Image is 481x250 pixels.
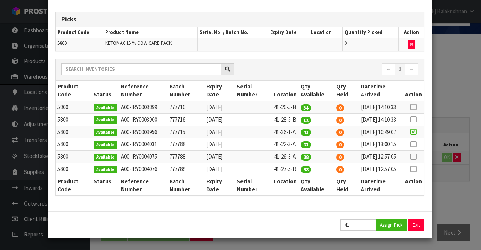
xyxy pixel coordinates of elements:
button: Assign Pick [376,219,407,231]
td: 5800 [56,126,92,138]
td: 5800 [56,151,92,163]
span: Available [94,154,117,161]
span: Available [94,166,117,174]
span: [DATE] [206,140,222,148]
th: Qty Available [299,81,335,101]
span: 0 [336,117,344,124]
th: Product Code [56,81,92,101]
td: 41-27-5-B [272,163,299,175]
th: Datetime Arrived [359,81,403,101]
span: 0 [345,40,347,46]
td: [DATE] 10:49:07 [359,126,403,138]
span: 0 [336,141,344,148]
td: A00-IRY0004031 [119,138,168,151]
th: Batch Number [168,175,204,195]
span: 88 [301,166,311,173]
th: Product Code [56,175,92,195]
td: 777716 [168,101,204,113]
td: 777788 [168,138,204,151]
a: ← [382,63,395,75]
td: [DATE] 12:57:05 [359,151,403,163]
span: 0 [336,129,344,136]
td: 41-26-3-A [272,151,299,163]
td: 41-22-3-A [272,138,299,151]
span: [DATE] [206,153,222,160]
span: 34 [301,104,311,111]
td: [DATE] 13:00:15 [359,138,403,151]
span: [DATE] [206,128,222,136]
span: [DATE] [206,104,222,111]
td: 777716 [168,113,204,126]
th: Qty Held [334,81,359,101]
h3: Picks [61,16,418,23]
th: Action [399,27,424,38]
th: Expiry Date [204,81,235,101]
td: [DATE] 14:10:33 [359,113,403,126]
a: 1 [395,63,405,75]
nav: Page navigation [245,63,418,76]
th: Location [272,81,299,101]
th: Reference Number [119,81,168,101]
td: A00-IRY0004076 [119,163,168,175]
span: 0 [336,154,344,161]
span: [DATE] [206,116,222,123]
td: A00-IRY0004075 [119,151,168,163]
th: Qty Held [334,175,359,195]
span: 0 [336,166,344,173]
th: Action [403,81,424,101]
span: 0 [336,104,344,111]
td: 5800 [56,101,92,113]
td: 777788 [168,163,204,175]
th: Action [403,175,424,195]
span: Available [94,104,117,112]
input: Quantity Picked [340,219,376,231]
th: Product Name [103,27,197,38]
th: Product Code [56,27,103,38]
a: → [405,63,418,75]
td: 777715 [168,126,204,138]
span: KETOMAX 15 % COW CARE PACK [105,40,172,46]
td: A00-IRY0003900 [119,113,168,126]
td: 777788 [168,151,204,163]
span: 5800 [57,40,67,46]
th: Status [92,81,119,101]
td: 5800 [56,163,92,175]
td: 41-28-5-B [272,113,299,126]
th: Expiry Date [204,175,235,195]
th: Batch Number [168,81,204,101]
span: Available [94,141,117,149]
th: Location [272,175,299,195]
button: Exit [408,219,424,231]
th: Datetime Arrived [359,175,403,195]
span: Available [94,116,117,124]
th: Serial No. / Batch No. [197,27,268,38]
th: Serial Number [235,81,272,101]
span: 41 [301,129,311,136]
span: 88 [301,154,311,161]
th: Expiry Date [268,27,309,38]
th: Status [92,175,119,195]
th: Location [309,27,342,38]
span: 12 [301,117,311,124]
th: Reference Number [119,175,168,195]
span: [DATE] [206,165,222,172]
td: [DATE] 12:57:05 [359,163,403,175]
th: Qty Available [299,175,335,195]
td: A00-IRY0003899 [119,101,168,113]
span: 63 [301,141,311,148]
th: Serial Number [235,175,272,195]
td: A00-IRY0003956 [119,126,168,138]
td: 5800 [56,138,92,151]
td: [DATE] 14:10:33 [359,101,403,113]
input: Search inventories [61,63,221,75]
td: 5800 [56,113,92,126]
th: Quantity Picked [342,27,399,38]
td: 41-36-1-A [272,126,299,138]
td: 41-26-5-B [272,101,299,113]
span: Available [94,129,117,136]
